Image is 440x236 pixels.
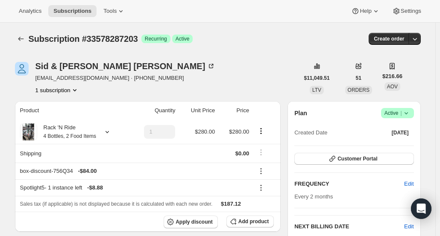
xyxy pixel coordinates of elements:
[374,35,404,42] span: Create order
[35,86,79,94] button: Product actions
[254,148,268,157] button: Shipping actions
[351,72,367,84] button: 51
[20,201,213,207] span: Sales tax (if applicable) is not displayed because it is calculated with each new order.
[145,35,167,42] span: Recurring
[53,8,91,15] span: Subscriptions
[399,177,419,191] button: Edit
[411,198,431,219] div: Open Intercom Messenger
[382,72,402,81] span: $216.66
[35,74,216,82] span: [EMAIL_ADDRESS][DOMAIN_NAME] · [PHONE_NUMBER]
[229,128,249,135] span: $280.00
[337,155,377,162] span: Customer Portal
[400,110,402,117] span: |
[44,133,96,139] small: 4 Bottles, 2 Food Items
[20,167,249,175] div: box-discount-756Q34
[294,222,404,231] h2: NEXT BILLING DATE
[98,5,130,17] button: Tools
[387,127,414,139] button: [DATE]
[304,75,330,82] span: $11,049.51
[221,201,241,207] span: $187.12
[312,87,321,93] span: LTV
[217,101,252,120] th: Price
[35,62,216,70] div: Sid & [PERSON_NAME] [PERSON_NAME]
[294,153,414,165] button: Customer Portal
[401,8,421,15] span: Settings
[226,216,274,227] button: Add product
[176,219,213,225] span: Apply discount
[348,87,370,93] span: ORDERS
[20,184,249,192] div: Spotlight5 - 1 instance left
[178,101,217,120] th: Unit Price
[14,5,47,17] button: Analytics
[356,75,361,82] span: 51
[404,180,414,188] span: Edit
[254,126,268,136] button: Product actions
[346,5,385,17] button: Help
[29,34,138,44] span: Subscription #33578287203
[48,5,97,17] button: Subscriptions
[78,167,97,175] span: - $84.00
[387,5,426,17] button: Settings
[294,193,333,200] span: Every 2 months
[360,8,371,15] span: Help
[15,62,29,76] span: Sid & Sue Girardin
[129,101,178,120] th: Quantity
[103,8,117,15] span: Tools
[238,218,269,225] span: Add product
[19,8,41,15] span: Analytics
[387,84,398,90] span: AOV
[369,33,409,45] button: Create order
[384,109,411,117] span: Active
[235,150,249,157] span: $0.00
[294,128,327,137] span: Created Date
[37,123,96,140] div: Rack 'N Ride
[299,72,335,84] button: $11,049.51
[15,33,27,45] button: Subscriptions
[176,35,190,42] span: Active
[15,101,129,120] th: Product
[87,184,103,192] span: - $8.88
[404,222,414,231] button: Edit
[294,109,307,117] h2: Plan
[164,216,218,228] button: Apply discount
[15,144,129,163] th: Shipping
[294,180,404,188] h2: FREQUENCY
[392,129,409,136] span: [DATE]
[195,128,215,135] span: $280.00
